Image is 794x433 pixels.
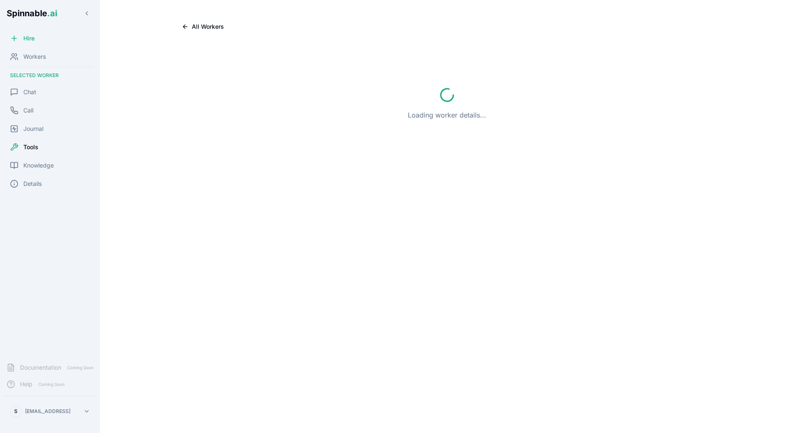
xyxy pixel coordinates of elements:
[25,408,70,415] p: [EMAIL_ADDRESS]
[20,380,33,388] span: Help
[23,34,35,43] span: Hire
[23,143,38,151] span: Tools
[23,88,36,96] span: Chat
[47,8,57,18] span: .ai
[175,20,231,33] button: All Workers
[23,53,46,61] span: Workers
[23,125,43,133] span: Journal
[65,364,96,372] span: Coming Soon
[23,161,54,170] span: Knowledge
[23,180,42,188] span: Details
[20,363,61,372] span: Documentation
[7,8,57,18] span: Spinnable
[7,403,93,420] button: S[EMAIL_ADDRESS]
[3,69,97,82] div: Selected Worker
[36,380,67,388] span: Coming Soon
[408,110,486,120] p: Loading worker details...
[14,408,18,415] span: S
[23,106,33,115] span: Call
